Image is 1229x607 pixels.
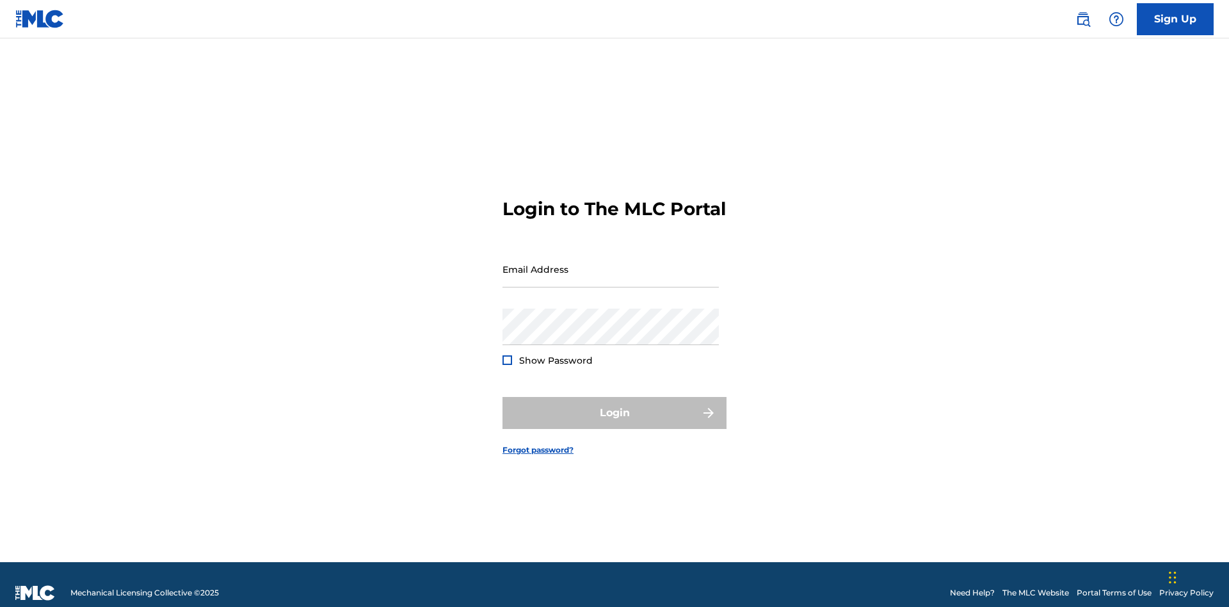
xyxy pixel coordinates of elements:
[502,198,726,220] h3: Login to The MLC Portal
[1109,12,1124,27] img: help
[950,587,995,599] a: Need Help?
[15,585,55,601] img: logo
[15,10,65,28] img: MLC Logo
[1075,12,1091,27] img: search
[1104,6,1129,32] div: Help
[1165,546,1229,607] iframe: Chat Widget
[1159,587,1214,599] a: Privacy Policy
[1002,587,1069,599] a: The MLC Website
[70,587,219,599] span: Mechanical Licensing Collective © 2025
[1169,558,1177,597] div: Drag
[519,355,593,366] span: Show Password
[1077,587,1152,599] a: Portal Terms of Use
[502,444,574,456] a: Forgot password?
[1070,6,1096,32] a: Public Search
[1137,3,1214,35] a: Sign Up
